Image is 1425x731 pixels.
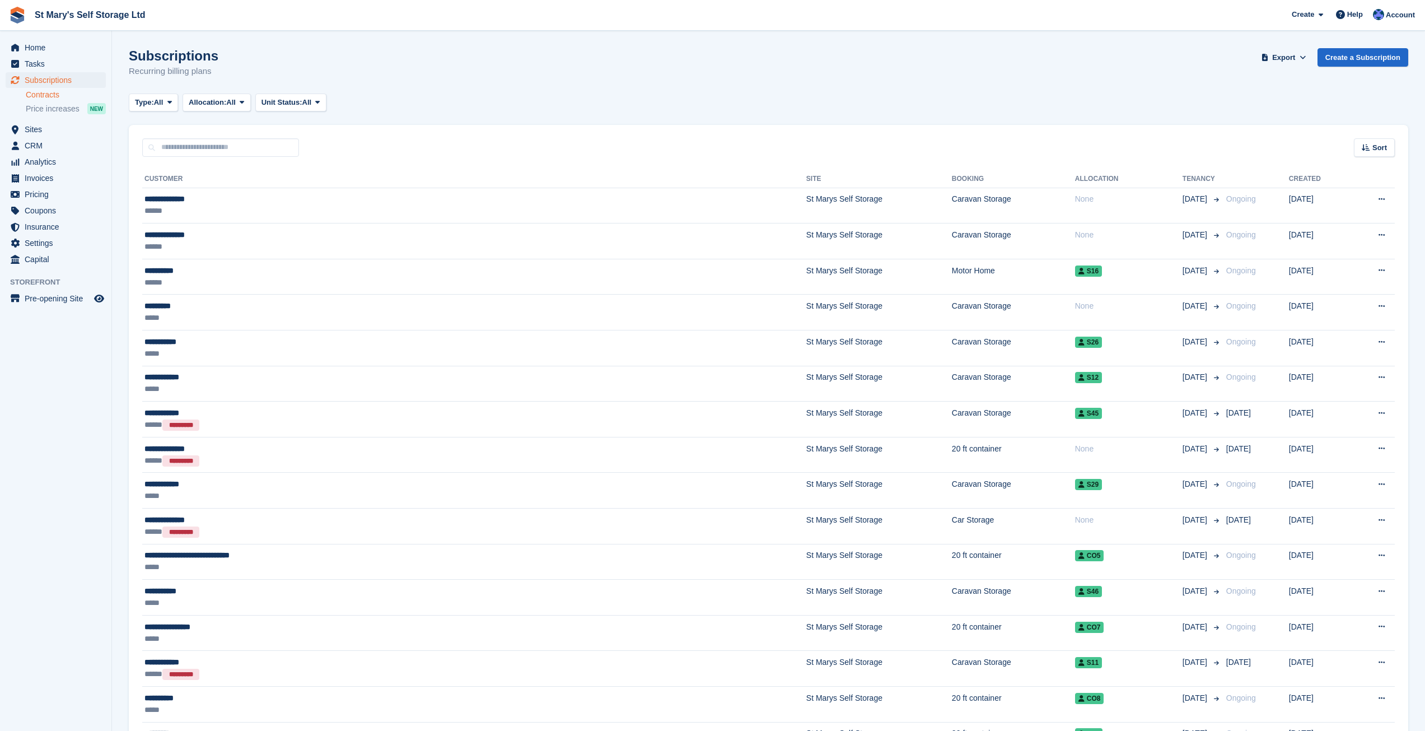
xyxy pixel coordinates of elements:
span: [DATE] [1183,443,1209,455]
a: Preview store [92,292,106,305]
a: menu [6,122,106,137]
span: Capital [25,252,92,267]
span: Type: [135,97,154,108]
th: Customer [142,170,806,188]
td: St Marys Self Storage [806,509,952,544]
span: Price increases [26,104,80,114]
a: Contracts [26,90,106,100]
span: CO5 [1075,550,1104,561]
span: [DATE] [1183,229,1209,241]
img: stora-icon-8386f47178a22dfd0bd8f6a31ec36ba5ce8667c1dd55bd0f319d3a0aa187defe.svg [9,7,26,24]
span: [DATE] [1183,514,1209,526]
span: Invoices [25,170,92,186]
span: [DATE] [1183,371,1209,383]
span: S45 [1075,408,1102,419]
p: Recurring billing plans [129,65,218,78]
a: menu [6,291,106,306]
span: Subscriptions [25,72,92,88]
td: [DATE] [1289,224,1350,259]
td: Caravan Storage [952,580,1075,616]
td: [DATE] [1289,259,1350,295]
span: Ongoing [1226,693,1256,702]
span: [DATE] [1183,300,1209,312]
td: [DATE] [1289,544,1350,580]
th: Tenancy [1183,170,1222,188]
span: Ongoing [1226,230,1256,239]
span: Insurance [25,219,92,235]
a: menu [6,235,106,251]
a: St Mary's Self Storage Ltd [30,6,150,24]
span: [DATE] [1183,621,1209,633]
td: Caravan Storage [952,651,1075,687]
td: 20 ft container [952,544,1075,580]
div: None [1075,193,1183,205]
span: Export [1272,52,1295,63]
span: All [154,97,163,108]
button: Export [1259,48,1309,67]
span: Ongoing [1226,622,1256,631]
a: Price increases NEW [26,103,106,115]
td: [DATE] [1289,687,1350,723]
td: Motor Home [952,259,1075,295]
h1: Subscriptions [129,48,218,63]
span: S11 [1075,657,1102,668]
td: Caravan Storage [952,188,1075,224]
span: Storefront [10,277,111,288]
td: 20 ft container [952,687,1075,723]
a: menu [6,219,106,235]
a: menu [6,56,106,72]
a: menu [6,203,106,218]
a: menu [6,187,106,202]
span: S26 [1075,337,1102,348]
td: St Marys Self Storage [806,651,952,687]
a: menu [6,138,106,153]
a: menu [6,252,106,267]
span: Help [1347,9,1363,20]
span: Coupons [25,203,92,218]
span: Tasks [25,56,92,72]
span: Settings [25,235,92,251]
div: None [1075,514,1183,526]
td: [DATE] [1289,295,1350,330]
td: St Marys Self Storage [806,580,952,616]
span: Ongoing [1226,194,1256,203]
td: St Marys Self Storage [806,330,952,366]
a: Create a Subscription [1317,48,1408,67]
th: Site [806,170,952,188]
span: Account [1386,10,1415,21]
td: [DATE] [1289,615,1350,651]
span: S29 [1075,479,1102,490]
th: Allocation [1075,170,1183,188]
td: St Marys Self Storage [806,437,952,473]
td: St Marys Self Storage [806,615,952,651]
div: None [1075,300,1183,312]
span: Analytics [25,154,92,170]
td: Caravan Storage [952,295,1075,330]
span: CO7 [1075,622,1104,633]
span: Ongoing [1226,586,1256,595]
span: [DATE] [1226,515,1251,524]
a: menu [6,170,106,186]
span: Pre-opening Site [25,291,92,306]
th: Booking [952,170,1075,188]
span: Create [1292,9,1314,20]
span: CRM [25,138,92,153]
span: CO8 [1075,693,1104,704]
td: [DATE] [1289,402,1350,437]
span: [DATE] [1226,658,1251,667]
span: [DATE] [1183,656,1209,668]
span: [DATE] [1226,444,1251,453]
a: menu [6,72,106,88]
a: menu [6,40,106,55]
td: Caravan Storage [952,330,1075,366]
span: Sort [1372,142,1387,153]
td: [DATE] [1289,473,1350,509]
td: 20 ft container [952,437,1075,473]
span: [DATE] [1183,336,1209,348]
span: Ongoing [1226,337,1256,346]
span: [DATE] [1183,692,1209,704]
span: [DATE] [1183,585,1209,597]
span: [DATE] [1183,550,1209,561]
td: St Marys Self Storage [806,473,952,509]
th: Created [1289,170,1350,188]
